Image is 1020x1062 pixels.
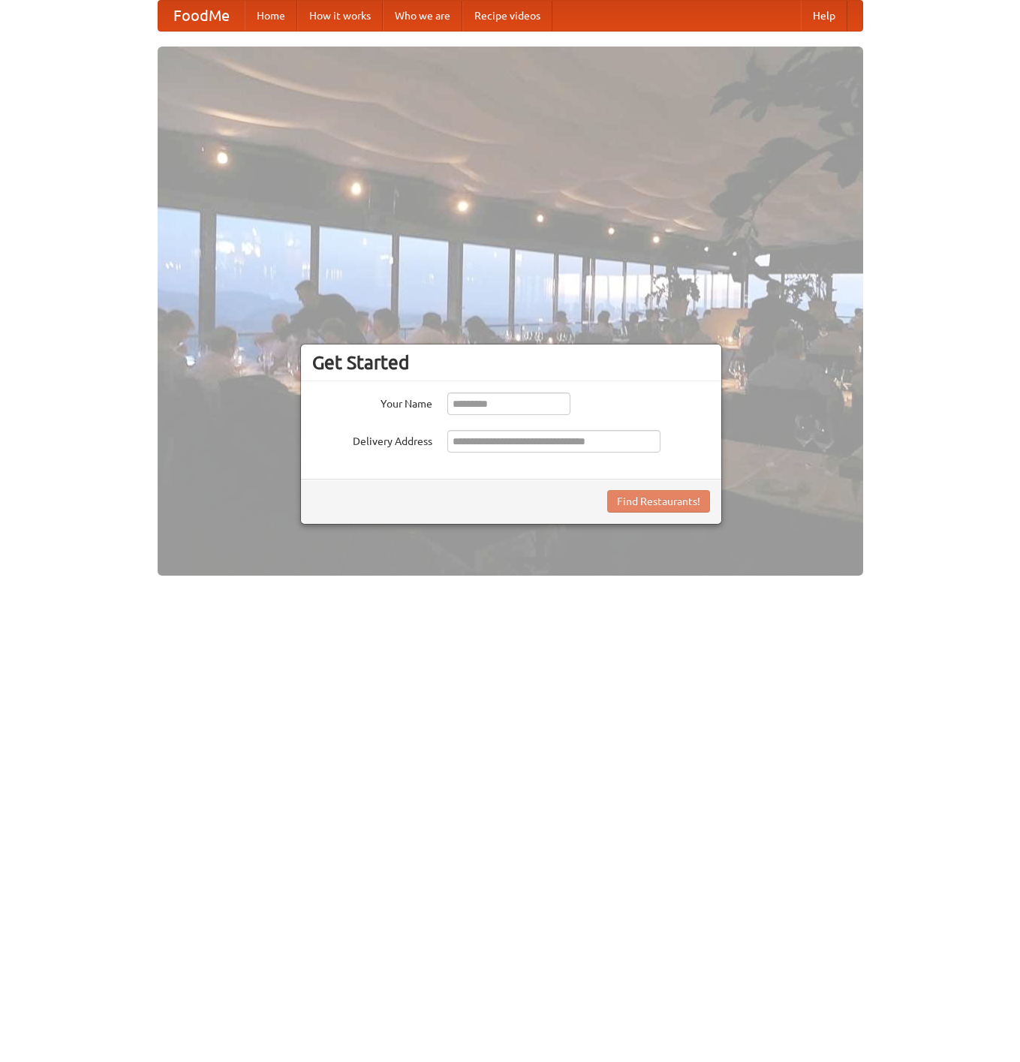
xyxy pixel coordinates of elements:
[607,490,710,513] button: Find Restaurants!
[801,1,847,31] a: Help
[297,1,383,31] a: How it works
[383,1,462,31] a: Who we are
[158,1,245,31] a: FoodMe
[312,351,710,374] h3: Get Started
[245,1,297,31] a: Home
[462,1,552,31] a: Recipe videos
[312,430,432,449] label: Delivery Address
[312,393,432,411] label: Your Name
